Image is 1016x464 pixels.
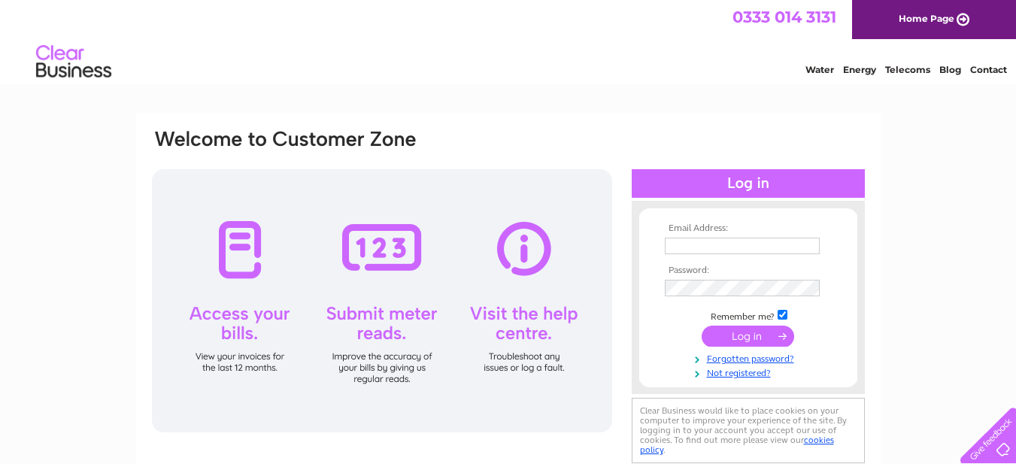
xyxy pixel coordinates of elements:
[702,326,794,347] input: Submit
[665,365,836,379] a: Not registered?
[885,64,930,75] a: Telecoms
[970,64,1007,75] a: Contact
[843,64,876,75] a: Energy
[661,223,836,234] th: Email Address:
[153,8,864,73] div: Clear Business is a trading name of Verastar Limited (registered in [GEOGRAPHIC_DATA] No. 3667643...
[939,64,961,75] a: Blog
[661,265,836,276] th: Password:
[805,64,834,75] a: Water
[632,398,865,463] div: Clear Business would like to place cookies on your computer to improve your experience of the sit...
[661,308,836,323] td: Remember me?
[640,435,834,455] a: cookies policy
[732,8,836,26] a: 0333 014 3131
[665,350,836,365] a: Forgotten password?
[35,39,112,85] img: logo.png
